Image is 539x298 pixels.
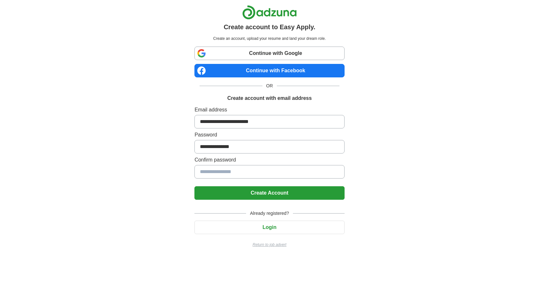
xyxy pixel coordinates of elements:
[246,210,293,217] span: Already registered?
[194,224,344,230] a: Login
[194,186,344,200] button: Create Account
[242,5,297,20] img: Adzuna logo
[194,47,344,60] a: Continue with Google
[194,221,344,234] button: Login
[194,64,344,77] a: Continue with Facebook
[194,106,344,114] label: Email address
[227,94,312,102] h1: Create account with email address
[224,22,315,32] h1: Create account to Easy Apply.
[194,131,344,139] label: Password
[194,156,344,164] label: Confirm password
[262,83,277,89] span: OR
[196,36,343,41] p: Create an account, upload your resume and land your dream role.
[194,242,344,248] a: Return to job advert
